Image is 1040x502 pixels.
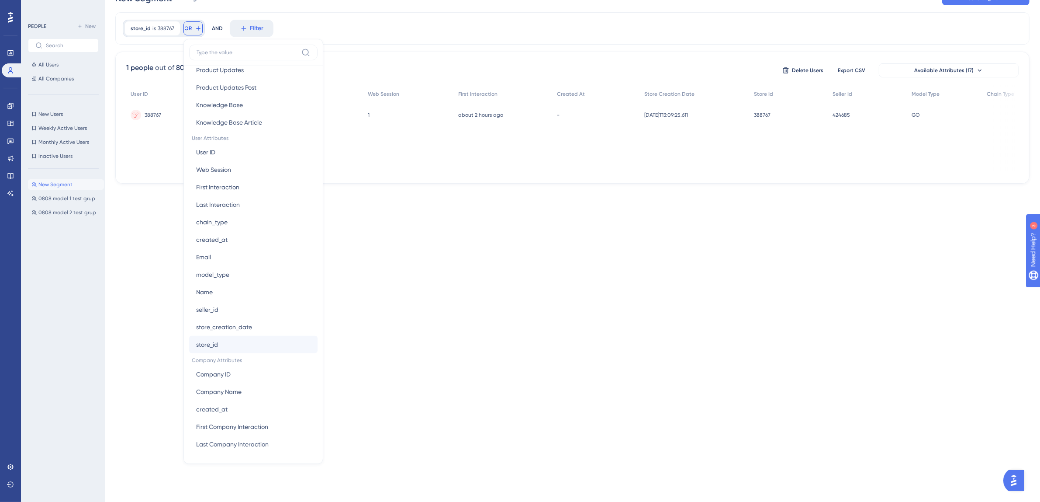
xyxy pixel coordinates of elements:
input: Type the value [197,49,298,56]
div: PEOPLE [28,23,46,30]
span: Last Interaction [196,199,240,210]
div: AND [212,20,223,37]
span: All Users [38,61,59,68]
span: User ID [131,91,148,98]
span: Chain Type [987,91,1014,98]
span: model_type [196,269,229,280]
span: Filter [250,23,264,34]
span: seller_id [196,304,218,315]
span: Web Session [368,91,399,98]
button: created_at [189,231,318,248]
button: First Interaction [189,178,318,196]
div: 8044 people [176,63,217,73]
span: Delete Users [792,67,823,74]
button: created_at [189,401,318,418]
span: First Interaction [459,91,498,98]
span: created_at [196,234,228,245]
span: Store Id [754,91,773,98]
span: Knowledge Base [196,100,243,110]
span: Last Company Interaction [196,439,269,450]
button: Knowledge Base Article [189,114,318,131]
span: Name [196,287,213,297]
span: is [152,25,156,32]
button: chain_type [189,213,318,231]
button: Inactive Users [28,151,99,161]
span: First Interaction [196,182,239,192]
button: Available Attributes (17) [879,63,1019,77]
span: 0808 model 2 test grup [38,209,96,216]
span: Monthly Active Users [38,139,89,146]
button: Company ID [189,366,318,383]
time: about 2 hours ago [459,112,504,118]
span: OR [185,25,192,32]
span: Company Name [196,387,242,397]
span: store_id [196,339,218,350]
span: Product Updates Post [196,82,256,93]
span: Export CSV [838,67,866,74]
span: Product Updates [196,65,244,75]
span: Available Attributes (17) [914,67,974,74]
button: Last Interaction [189,196,318,213]
button: Delete Users [781,63,825,77]
span: Weekly Active Users [38,125,87,132]
span: New Segment [38,181,73,188]
button: model_type [189,266,318,283]
button: Filter [230,20,273,37]
button: Weekly Active Users [28,123,99,133]
button: Last Company Interaction [189,436,318,453]
button: Email [189,248,318,266]
span: Company ID [196,369,231,380]
span: First Company Interaction [196,422,268,432]
span: 424685 [833,112,850,119]
button: New Segment [28,179,104,190]
span: Seller Id [833,91,852,98]
span: Knowledge Base Article [196,117,262,128]
button: 0808 model 2 test grup [28,207,104,218]
span: User Attributes [189,131,318,143]
button: All Users [28,59,99,70]
input: Search [46,42,91,49]
span: chain_type [196,217,228,227]
span: Created At [557,91,585,98]
button: store_creation_date [189,318,318,336]
button: Product Updates [189,61,318,79]
button: Web Session [189,161,318,178]
div: 3 [61,4,63,11]
span: Company Attributes [189,353,318,366]
button: User ID [189,143,318,161]
button: Export CSV [830,63,874,77]
span: [DATE]T13:09:25.611 [644,112,688,119]
div: out of [155,63,174,73]
span: All Companies [38,75,74,82]
button: store_id [189,336,318,353]
button: Product Updates Post [189,79,318,96]
span: New Users [38,111,63,118]
span: store_creation_date [196,322,252,332]
button: First Company Interaction [189,418,318,436]
span: - [557,112,560,119]
span: 388767 [145,112,161,119]
span: 0808 model 1 test grup [38,195,95,202]
button: Knowledge Base [189,96,318,114]
button: New Users [28,109,99,119]
span: Email [196,252,211,262]
button: 0808 model 1 test grup [28,193,104,204]
span: created_at [196,404,228,415]
span: 388767 [754,112,770,119]
button: seller_id [189,301,318,318]
button: All Companies [28,73,99,84]
span: Inactive Users [38,153,73,160]
span: Need Help? [21,2,55,13]
iframe: UserGuiding AI Assistant Launcher [1003,467,1030,494]
span: New [85,23,96,30]
span: Web Session [196,164,231,175]
span: GO [912,112,920,119]
span: Model Type [912,91,940,98]
button: Monthly Active Users [28,137,99,147]
span: 388767 [158,25,174,32]
span: Store Creation Date [644,91,694,98]
div: 1 people [126,63,153,73]
span: User ID [196,147,215,157]
button: Name [189,283,318,301]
